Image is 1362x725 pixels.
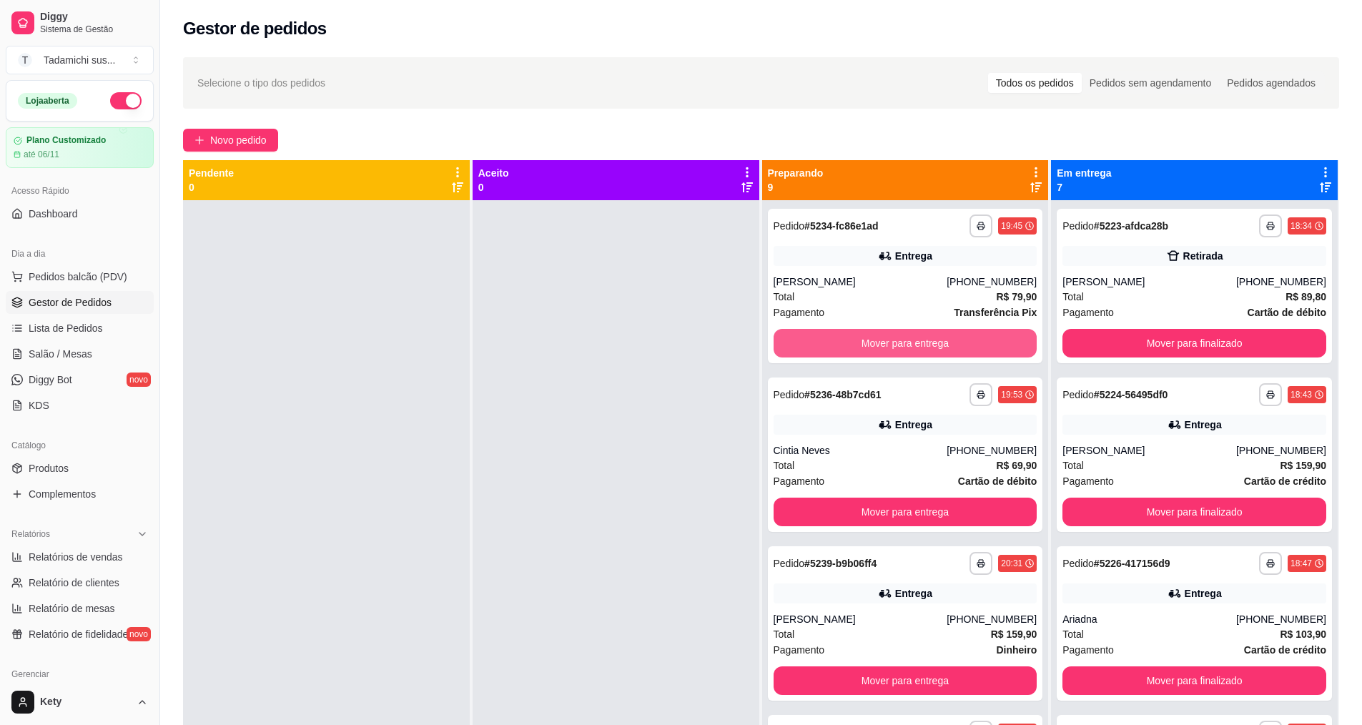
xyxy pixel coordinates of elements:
span: Produtos [29,461,69,475]
span: Pagamento [774,473,825,489]
span: Salão / Mesas [29,347,92,361]
a: Dashboard [6,202,154,225]
span: Total [774,289,795,305]
a: Complementos [6,483,154,505]
button: Kety [6,685,154,719]
strong: Cartão de débito [1248,307,1326,318]
div: [PHONE_NUMBER] [947,443,1037,458]
span: Pagamento [774,305,825,320]
span: Novo pedido [210,132,267,148]
strong: R$ 159,90 [1280,460,1326,471]
div: 18:43 [1291,389,1312,400]
span: Gestor de Pedidos [29,295,112,310]
a: Lista de Pedidos [6,317,154,340]
strong: Cartão de crédito [1244,475,1326,487]
strong: R$ 69,90 [996,460,1037,471]
a: Salão / Mesas [6,342,154,365]
strong: Cartão de crédito [1244,644,1326,656]
strong: R$ 103,90 [1280,628,1326,640]
div: [PERSON_NAME] [774,275,947,289]
div: Catálogo [6,434,154,457]
div: 18:34 [1291,220,1312,232]
strong: Cartão de débito [958,475,1037,487]
button: Alterar Status [110,92,142,109]
button: Mover para finalizado [1062,498,1326,526]
button: Pedidos balcão (PDV) [6,265,154,288]
a: Relatório de clientes [6,571,154,594]
strong: R$ 159,90 [991,628,1037,640]
strong: # 5226-417156d9 [1094,558,1170,569]
a: Relatórios de vendas [6,546,154,568]
div: [PHONE_NUMBER] [1236,612,1326,626]
span: Sistema de Gestão [40,24,148,35]
div: Entrega [1185,418,1222,432]
span: Total [1062,626,1084,642]
strong: # 5223-afdca28b [1094,220,1168,232]
div: Todos os pedidos [988,73,1082,93]
a: Produtos [6,457,154,480]
div: Tadamichi sus ... [44,53,115,67]
p: 7 [1057,180,1111,194]
div: 20:31 [1001,558,1022,569]
span: Complementos [29,487,96,501]
div: Cintia Neves [774,443,947,458]
span: Total [1062,458,1084,473]
strong: # 5239-b9b06ff4 [804,558,877,569]
div: 18:47 [1291,558,1312,569]
div: Dia a dia [6,242,154,265]
p: 0 [478,180,509,194]
div: Pedidos agendados [1219,73,1323,93]
a: DiggySistema de Gestão [6,6,154,40]
strong: # 5234-fc86e1ad [804,220,879,232]
div: [PHONE_NUMBER] [1236,443,1326,458]
span: Pedido [1062,389,1094,400]
span: Relatório de fidelidade [29,627,128,641]
span: Total [774,458,795,473]
span: Dashboard [29,207,78,221]
div: [PERSON_NAME] [1062,275,1236,289]
div: [PHONE_NUMBER] [947,612,1037,626]
span: Pedido [774,558,805,569]
button: Mover para finalizado [1062,666,1326,695]
span: Relatórios [11,528,50,540]
a: Relatório de fidelidadenovo [6,623,154,646]
span: plus [194,135,204,145]
a: KDS [6,394,154,417]
span: Pedido [1062,558,1094,569]
div: Entrega [1185,586,1222,601]
span: Lista de Pedidos [29,321,103,335]
div: Entrega [895,249,932,263]
div: [PHONE_NUMBER] [947,275,1037,289]
span: Pedido [774,389,805,400]
strong: # 5224-56495df0 [1094,389,1168,400]
span: Relatórios de vendas [29,550,123,564]
button: Select a team [6,46,154,74]
strong: R$ 79,90 [996,291,1037,302]
div: [PHONE_NUMBER] [1236,275,1326,289]
div: Entrega [895,418,932,432]
span: KDS [29,398,49,413]
strong: # 5236-48b7cd61 [804,389,881,400]
div: Ariadna [1062,612,1236,626]
p: 9 [768,180,824,194]
span: Pedidos balcão (PDV) [29,270,127,284]
span: T [18,53,32,67]
strong: Transferência Pix [954,307,1037,318]
button: Mover para entrega [774,498,1037,526]
div: [PERSON_NAME] [774,612,947,626]
article: até 06/11 [24,149,59,160]
p: Aceito [478,166,509,180]
span: Relatório de mesas [29,601,115,616]
span: Pedido [1062,220,1094,232]
p: Em entrega [1057,166,1111,180]
button: Mover para entrega [774,329,1037,357]
p: 0 [189,180,234,194]
span: Diggy Bot [29,373,72,387]
span: Kety [40,696,131,709]
div: Gerenciar [6,663,154,686]
strong: Dinheiro [996,644,1037,656]
a: Relatório de mesas [6,597,154,620]
p: Pendente [189,166,234,180]
strong: R$ 89,80 [1285,291,1326,302]
div: 19:45 [1001,220,1022,232]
